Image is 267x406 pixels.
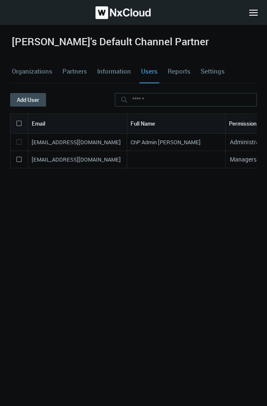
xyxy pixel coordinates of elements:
[166,60,192,83] a: Reports
[199,60,226,83] a: Settings
[10,93,46,107] button: Add User
[12,36,209,48] h2: [PERSON_NAME]'s Default Channel Partner
[95,6,151,19] img: Nx Cloud logo
[95,60,133,83] a: Information
[32,138,121,146] nx-search-highlight: [EMAIL_ADDRESS][DOMAIN_NAME]
[230,155,256,163] nx-search-highlight: Managers
[131,138,201,146] nx-search-highlight: ChP Admin [PERSON_NAME]
[61,60,89,83] a: Partners
[32,156,121,163] nx-search-highlight: [EMAIL_ADDRESS][DOMAIN_NAME]
[10,60,54,83] a: Organizations
[139,60,159,83] a: Users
